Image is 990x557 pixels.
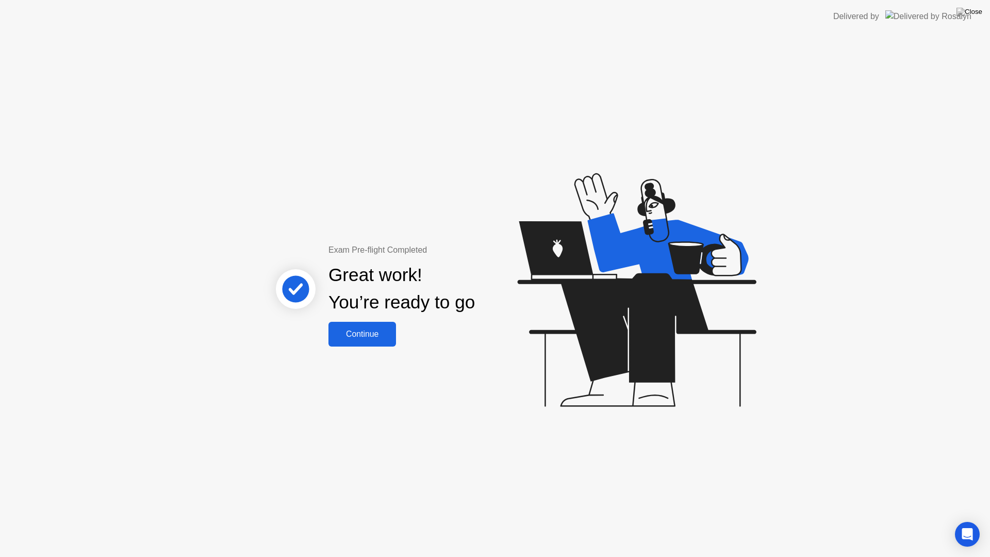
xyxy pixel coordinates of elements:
div: Delivered by [833,10,879,23]
button: Continue [328,322,396,347]
div: Open Intercom Messenger [955,522,980,547]
div: Great work! You’re ready to go [328,261,475,316]
div: Continue [332,330,393,339]
img: Close [956,8,982,16]
img: Delivered by Rosalyn [885,10,971,22]
div: Exam Pre-flight Completed [328,244,541,256]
